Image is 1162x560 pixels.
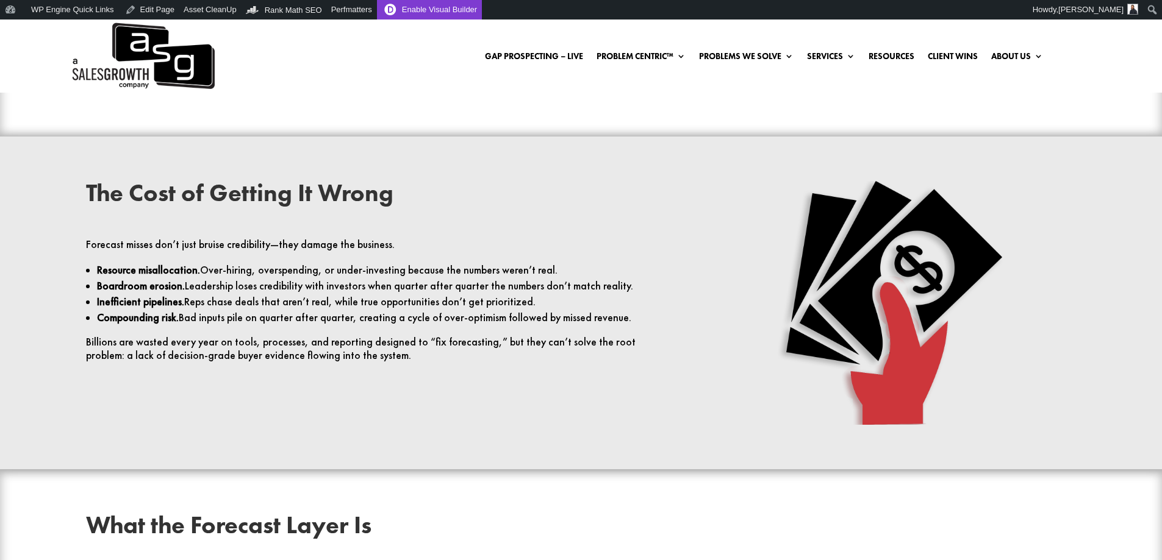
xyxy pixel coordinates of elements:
[70,19,215,93] a: A Sales Growth Company Logo
[32,32,134,41] div: Domain: [DOMAIN_NAME]
[86,181,658,211] h2: The Cost of Getting It Wrong
[991,52,1043,65] a: About Us
[97,295,184,308] b: Inefficient pipelines.
[597,52,686,65] a: Problem Centric™
[869,52,914,65] a: Resources
[135,78,206,86] div: Keywords by Traffic
[179,311,631,324] span: Bad inputs pile on quarter after quarter, creating a cycle of over-optimism followed by missed re...
[86,513,1076,544] h2: What the Forecast Layer Is
[200,263,558,277] span: Over-hiring, overspending, or under-investing because the numbers weren’t real.
[121,77,131,87] img: tab_keywords_by_traffic_grey.svg
[265,5,322,15] span: Rank Math SEO
[184,295,536,308] span: Reps chase deals that aren’t real, while true opportunities don’t get prioritized.
[70,19,215,93] img: ASG Co. Logo
[772,181,1016,425] img: The Cost of Getting It Wrong
[86,335,636,361] span: Billions are wasted every year on tools, processes, and reporting designed to “fix forecasting,” ...
[46,78,109,86] div: Domain Overview
[1058,5,1124,14] span: [PERSON_NAME]
[485,52,583,65] a: Gap Prospecting – LIVE
[185,279,633,292] span: Leadership loses credibility with investors when quarter after quarter the numbers don’t match re...
[20,19,29,29] img: logo_orange.svg
[97,263,200,277] b: Resource misallocation.
[97,311,179,324] b: Compounding risk.
[97,279,185,292] b: Boardroom erosion.
[928,52,978,65] a: Client Wins
[34,19,60,29] div: v 4.0.25
[33,77,43,87] img: tab_domain_overview_orange.svg
[86,238,395,251] span: Forecast misses don’t just bruise credibility—they damage the business.
[807,52,855,65] a: Services
[20,32,29,41] img: website_grey.svg
[699,52,794,65] a: Problems We Solve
